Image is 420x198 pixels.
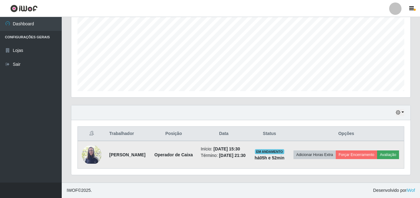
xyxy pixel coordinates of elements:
[82,146,102,164] img: 1751565100941.jpeg
[201,146,247,152] li: Início:
[214,146,240,151] time: [DATE] 15:30
[106,127,150,141] th: Trabalhador
[197,127,251,141] th: Data
[109,152,145,157] strong: [PERSON_NAME]
[255,155,285,160] strong: há 05 h e 52 min
[67,187,92,194] span: © 2025 .
[150,127,197,141] th: Posição
[336,150,377,159] button: Forçar Encerramento
[67,188,78,193] span: IWOF
[201,152,247,159] li: Término:
[293,150,336,159] button: Adicionar Horas Extra
[219,153,246,158] time: [DATE] 21:30
[289,127,404,141] th: Opções
[377,150,399,159] button: Avaliação
[251,127,289,141] th: Status
[406,188,415,193] a: iWof
[373,187,415,194] span: Desenvolvido por
[255,149,284,154] span: EM ANDAMENTO
[154,152,193,157] strong: Operador de Caixa
[10,5,38,12] img: CoreUI Logo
